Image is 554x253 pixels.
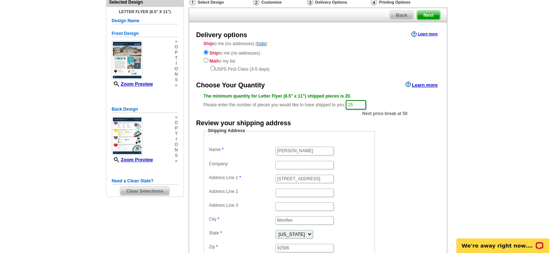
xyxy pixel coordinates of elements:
[196,81,265,90] div: Choose Your Quantity
[417,11,440,20] span: Next
[209,202,275,209] label: Address Line 3
[189,40,447,72] div: to me (no addresses) ( )
[209,147,275,153] label: Name
[112,17,178,24] h5: Design Name
[112,157,153,162] a: Zoom Preview
[452,230,554,253] iframe: LiveChat chat widget
[209,216,275,222] label: City
[204,41,213,46] strong: Ship
[174,158,178,164] span: »
[174,39,178,44] span: »
[174,55,178,61] span: t
[209,189,275,195] label: Address Line 2
[204,48,432,72] div: to me (no addresses) to my list
[174,153,178,158] span: s
[174,142,178,147] span: o
[174,137,178,142] span: i
[257,41,266,46] a: hide
[174,44,178,50] span: o
[411,31,437,37] a: Learn more
[209,59,218,64] strong: Mail
[174,77,178,83] span: s
[204,93,432,99] div: The minimum quantity for Letter Flyer (8.5" x 11") shipped pieces is 20.
[362,110,407,117] span: Next price break at 50
[209,161,275,167] label: Company
[112,178,178,185] h5: Need a Clean Slate?
[174,50,178,55] span: p
[196,31,247,40] div: Delivery options
[174,83,178,88] span: »
[112,41,142,79] img: small-thumb.jpg
[196,119,291,128] div: Review your shipping address
[209,244,275,250] label: Zip
[174,72,178,77] span: n
[209,51,219,56] strong: Ship
[112,81,153,87] a: Zoom Preview
[209,175,275,181] label: Address Line 1
[174,61,178,66] span: i
[204,93,432,110] div: Please enter the number of pieces you would like to have shipped to you:
[389,11,414,20] a: Back
[207,128,246,134] legend: Shipping Address
[174,66,178,72] span: o
[204,64,432,72] div: USPS First Class (3-5 days)
[120,187,169,195] span: Clear Selections
[174,147,178,153] span: n
[112,106,178,113] h5: Back Design
[174,120,178,126] span: o
[112,9,178,14] h4: Letter Flyer (8.5" x 11")
[112,116,142,155] img: small-thumb.jpg
[174,131,178,137] span: t
[174,115,178,120] span: »
[174,126,178,131] span: p
[209,230,275,236] label: State
[112,30,178,37] h5: Front Design
[405,82,438,87] a: Learn more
